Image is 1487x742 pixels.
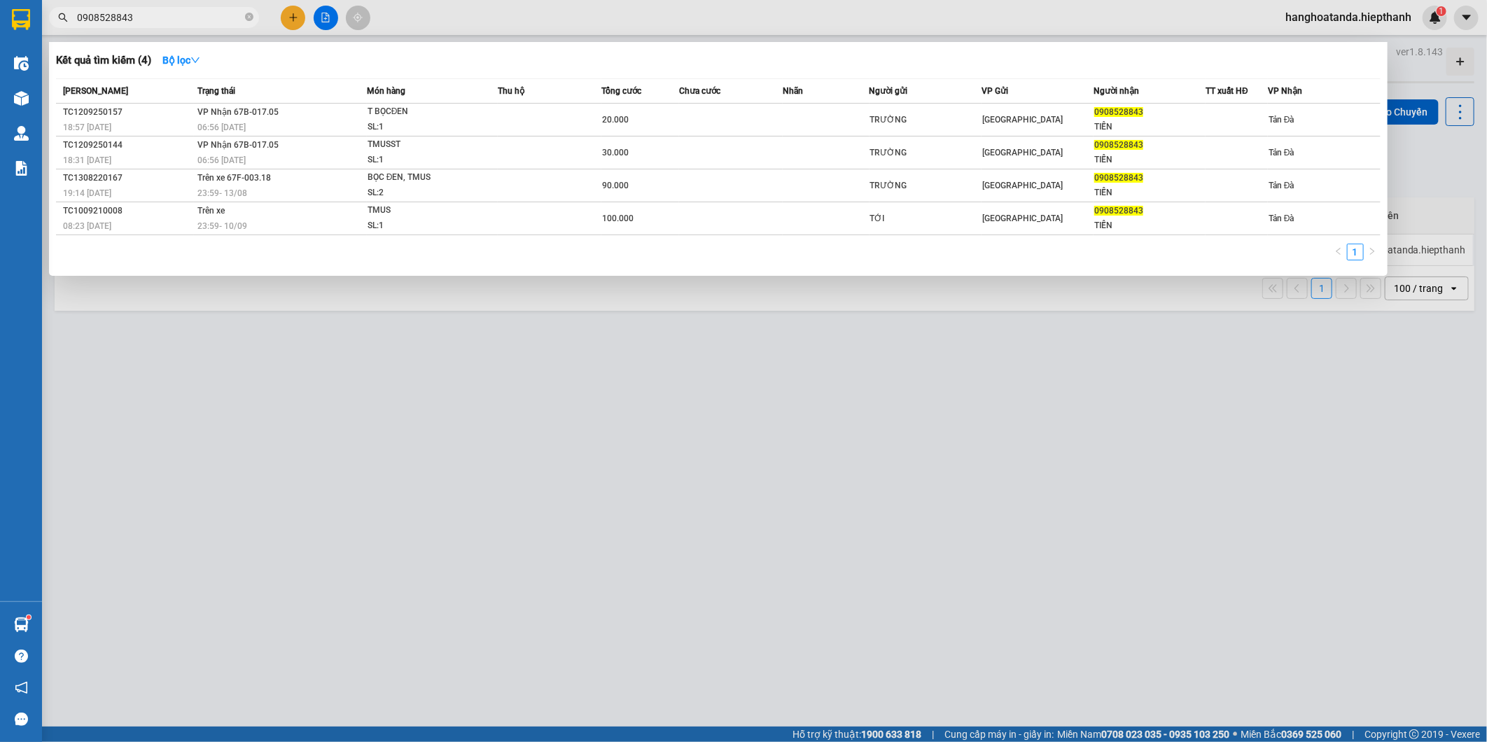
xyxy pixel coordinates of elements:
span: Tổng cước [601,86,641,96]
div: BỌC ĐEN, TMUS [368,170,473,185]
img: warehouse-icon [14,126,29,141]
div: TỚI [870,211,981,226]
button: Bộ lọcdown [151,49,211,71]
a: 1 [1348,244,1363,260]
h3: Kết quả tìm kiếm ( 4 ) [56,53,151,68]
button: right [1364,244,1381,260]
span: VP Nhận [1268,86,1302,96]
span: Tản Đà [1269,213,1294,223]
img: logo-vxr [12,9,30,30]
div: SL: 1 [368,218,473,234]
span: question-circle [15,650,28,663]
div: TC1308220167 [63,171,193,185]
li: Next Page [1364,244,1381,260]
span: Trên xe 67F-003.18 [197,173,271,183]
span: Người nhận [1094,86,1139,96]
span: 08:23 [DATE] [63,221,111,231]
input: Tìm tên, số ĐT hoặc mã đơn [77,10,242,25]
div: SL: 1 [368,120,473,135]
span: Tản Đà [1269,148,1294,157]
span: Chưa cước [679,86,720,96]
li: Previous Page [1330,244,1347,260]
img: warehouse-icon [14,617,29,632]
span: 0908528843 [1094,107,1143,117]
div: SL: 2 [368,185,473,201]
span: [GEOGRAPHIC_DATA] [982,148,1063,157]
img: warehouse-icon [14,56,29,71]
span: notification [15,681,28,694]
span: right [1368,247,1376,255]
span: message [15,713,28,726]
span: Trạng thái [197,86,235,96]
span: [GEOGRAPHIC_DATA] [982,181,1063,190]
span: close-circle [245,11,253,24]
span: TT xuất HĐ [1206,86,1248,96]
span: VP Nhận 67B-017.05 [197,140,279,150]
div: TC1009210008 [63,204,193,218]
button: left [1330,244,1347,260]
span: [GEOGRAPHIC_DATA] [982,115,1063,125]
span: 06:56 [DATE] [197,155,246,165]
li: 1 [1347,244,1364,260]
div: TMUSST [368,137,473,153]
div: TIẾN [1094,153,1205,167]
span: 19:14 [DATE] [63,188,111,198]
span: [GEOGRAPHIC_DATA] [982,213,1063,223]
div: TIẾN [1094,120,1205,134]
span: Tản Đà [1269,181,1294,190]
div: TC1209250144 [63,138,193,153]
span: 23:59 - 10/09 [197,221,247,231]
div: TRƯỜNG [870,113,981,127]
span: Nhãn [783,86,803,96]
span: 0908528843 [1094,140,1143,150]
div: SL: 1 [368,153,473,168]
span: Trên xe [197,206,225,216]
span: 18:31 [DATE] [63,155,111,165]
span: [PERSON_NAME] [63,86,128,96]
span: Thu hộ [498,86,524,96]
span: 30.000 [602,148,629,157]
span: 20.000 [602,115,629,125]
span: VP Nhận 67B-017.05 [197,107,279,117]
span: close-circle [245,13,253,21]
span: 100.000 [602,213,634,223]
span: left [1334,247,1343,255]
span: 06:56 [DATE] [197,122,246,132]
div: TMUS [368,203,473,218]
div: TIẾN [1094,218,1205,233]
span: 90.000 [602,181,629,190]
strong: Bộ lọc [162,55,200,66]
span: Tản Đà [1269,115,1294,125]
img: warehouse-icon [14,91,29,106]
div: T BỌCĐEN [368,104,473,120]
sup: 1 [27,615,31,619]
span: Món hàng [367,86,405,96]
img: solution-icon [14,161,29,176]
span: 0908528843 [1094,173,1143,183]
div: TIẾN [1094,185,1205,200]
span: 23:59 - 13/08 [197,188,247,198]
span: VP Gửi [982,86,1008,96]
div: TC1209250157 [63,105,193,120]
div: TRƯỜNG [870,178,981,193]
span: Người gửi [870,86,908,96]
span: 18:57 [DATE] [63,122,111,132]
span: search [58,13,68,22]
span: 0908528843 [1094,206,1143,216]
span: down [190,55,200,65]
div: TRƯỜNG [870,146,981,160]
